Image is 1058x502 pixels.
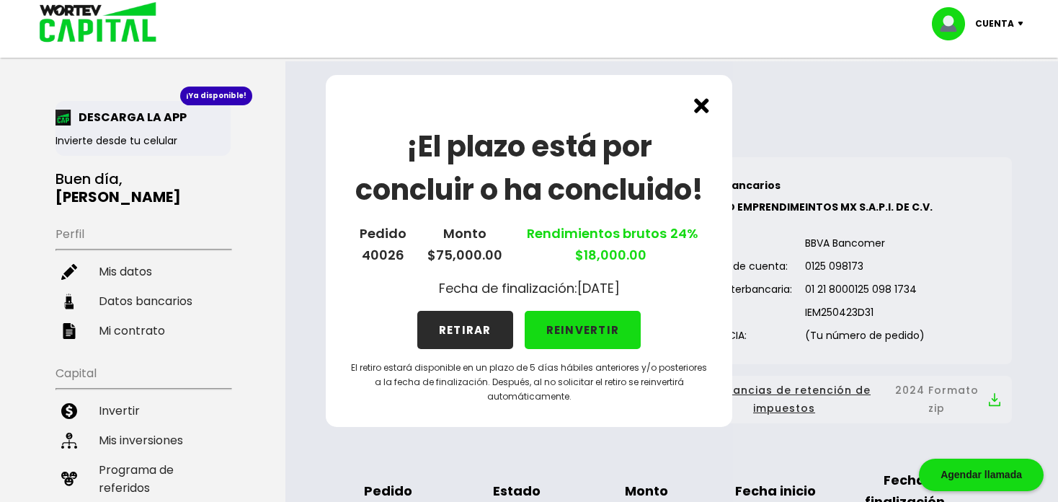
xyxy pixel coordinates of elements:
[975,13,1014,35] p: Cuenta
[349,361,709,404] p: El retiro estará disponible en un plazo de 5 días hábiles anteriores y/o posteriores a la fecha d...
[919,459,1044,491] div: Agendar llamada
[523,224,698,264] a: Rendimientos brutos $18,000.00
[417,311,513,349] button: RETIRAR
[1014,22,1033,26] img: icon-down
[349,125,709,211] h1: ¡El plazo está por concluir o ha concluido!
[439,278,620,299] p: Fecha de finalización: [DATE]
[360,223,406,266] p: Pedido 40026
[427,223,502,266] p: Monto $75,000.00
[667,224,698,242] span: 24%
[932,7,975,40] img: profile-image
[694,98,709,113] img: cross.ed5528e3.svg
[525,311,641,349] button: REINVERTIR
